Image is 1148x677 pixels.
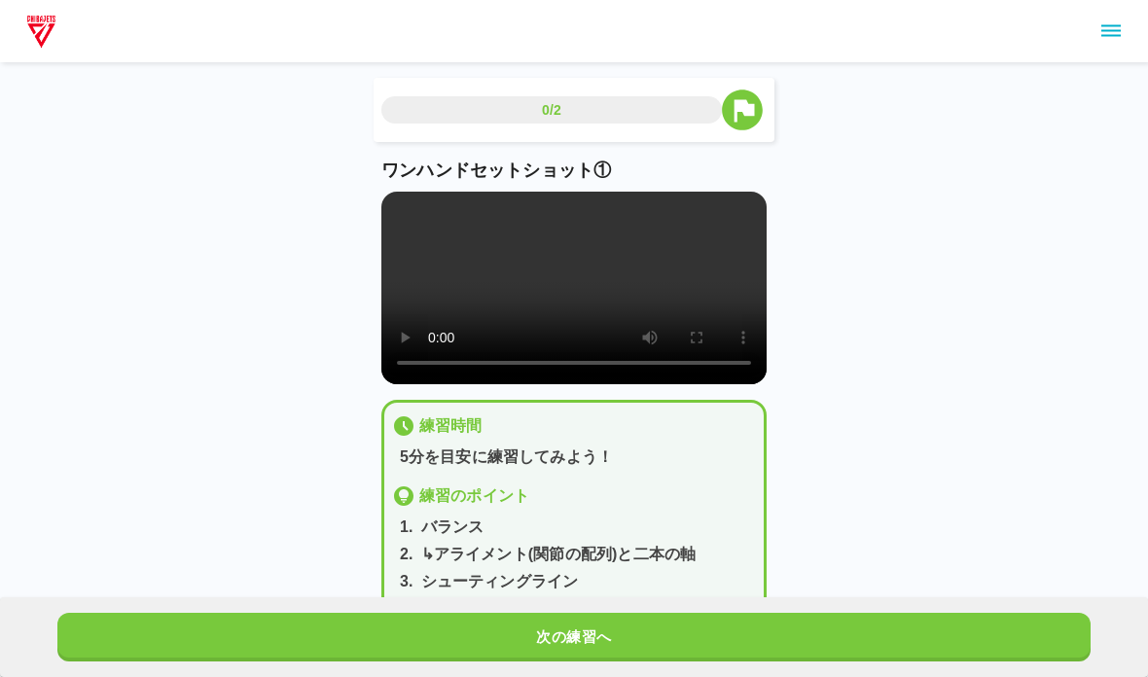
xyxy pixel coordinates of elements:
[421,543,697,566] p: ↳アライメント(関節の配列)と二本の軸
[57,613,1091,661] button: 次の練習へ
[421,570,579,593] p: シューティングライン
[23,12,59,51] img: dummy
[542,100,561,120] p: 0/2
[400,516,413,539] p: 1 .
[1094,15,1128,48] button: sidemenu
[421,516,484,539] p: バランス
[381,158,767,184] p: ワンハンドセットショット①
[419,484,529,508] p: 練習のポイント
[400,570,413,593] p: 3 .
[400,543,413,566] p: 2 .
[400,445,756,469] p: 5分を目安に練習してみよう！
[419,414,483,438] p: 練習時間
